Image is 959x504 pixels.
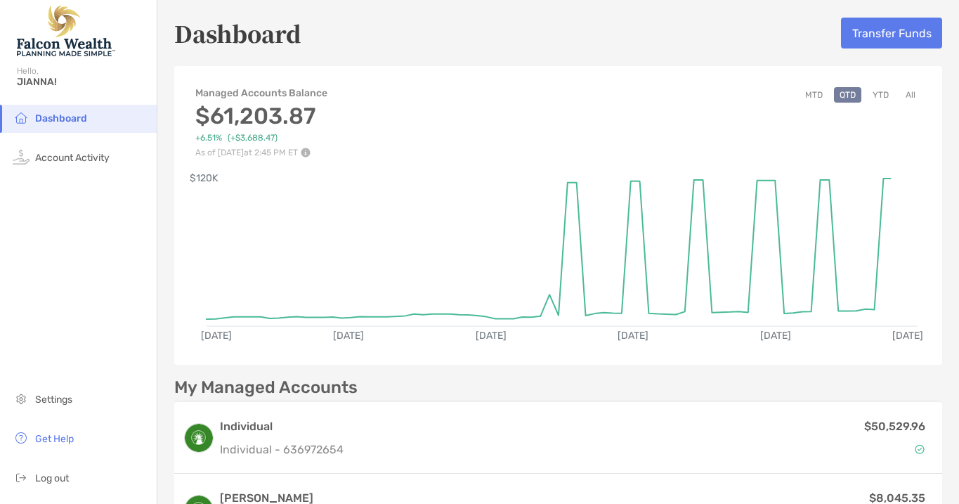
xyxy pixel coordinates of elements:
[35,152,110,164] span: Account Activity
[174,379,358,396] p: My Managed Accounts
[17,6,115,56] img: Falcon Wealth Planning Logo
[800,87,828,103] button: MTD
[301,148,311,157] img: Performance Info
[174,17,301,49] h5: Dashboard
[834,87,861,103] button: QTD
[35,472,69,484] span: Log out
[201,330,232,342] text: [DATE]
[476,330,507,342] text: [DATE]
[333,330,364,342] text: [DATE]
[864,418,925,435] p: $50,529.96
[13,109,30,126] img: household icon
[195,148,329,157] p: As of [DATE] at 2:45 PM ET
[892,330,923,342] text: [DATE]
[900,87,921,103] button: All
[35,112,87,124] span: Dashboard
[13,390,30,407] img: settings icon
[618,330,648,342] text: [DATE]
[195,133,222,143] span: +6.51%
[13,429,30,446] img: get-help icon
[915,444,925,454] img: Account Status icon
[228,133,278,143] span: ( +$3,688.47 )
[220,418,344,435] h3: Individual
[760,330,791,342] text: [DATE]
[185,424,213,452] img: logo account
[195,87,329,99] h4: Managed Accounts Balance
[867,87,894,103] button: YTD
[13,469,30,486] img: logout icon
[841,18,942,49] button: Transfer Funds
[35,433,74,445] span: Get Help
[35,394,72,406] span: Settings
[190,172,218,184] text: $120K
[220,441,344,458] p: Individual - 636972654
[13,148,30,165] img: activity icon
[195,103,329,129] h3: $61,203.87
[17,76,148,88] span: JIANNA!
